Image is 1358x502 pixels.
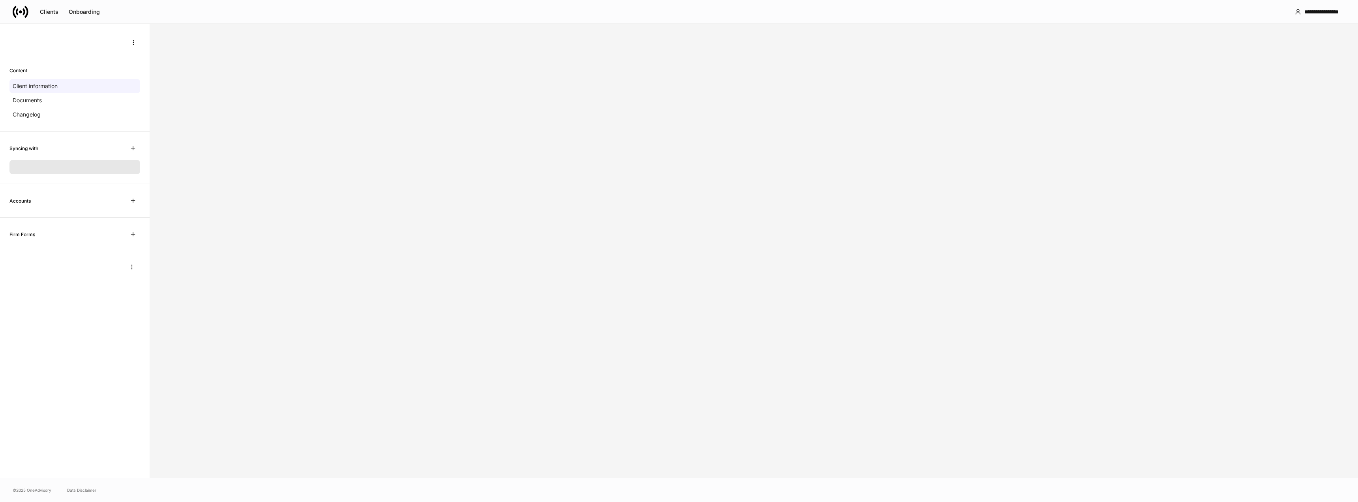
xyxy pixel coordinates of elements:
span: © 2025 OneAdvisory [13,487,51,493]
h6: Accounts [9,197,31,205]
a: Changelog [9,107,140,122]
button: Onboarding [64,6,105,18]
h6: Syncing with [9,145,38,152]
a: Data Disclaimer [67,487,96,493]
p: Client information [13,82,58,90]
h6: Content [9,67,27,74]
p: Documents [13,96,42,104]
div: Onboarding [69,9,100,15]
p: Changelog [13,111,41,118]
a: Client information [9,79,140,93]
h6: Firm Forms [9,231,35,238]
div: Clients [40,9,58,15]
a: Documents [9,93,140,107]
button: Clients [35,6,64,18]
